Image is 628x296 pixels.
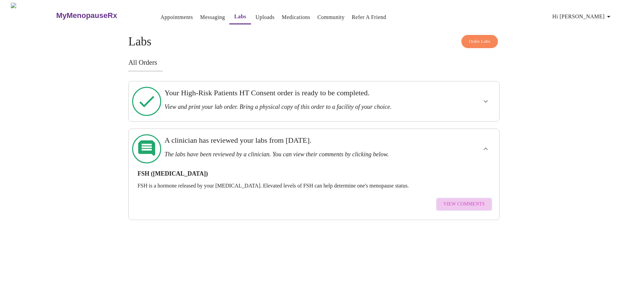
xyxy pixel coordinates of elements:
[352,13,386,22] a: Refer a Friend
[158,11,196,24] button: Appointments
[478,141,494,157] button: show more
[197,11,228,24] button: Messaging
[11,3,55,28] img: MyMenopauseRx Logo
[434,194,494,214] a: View Comments
[469,38,490,45] span: Order Labs
[478,93,494,110] button: show more
[349,11,389,24] button: Refer a Friend
[317,13,345,22] a: Community
[128,59,500,66] h3: All Orders
[282,13,310,22] a: Medications
[161,13,193,22] a: Appointments
[229,10,251,24] button: Labs
[552,12,613,21] span: Hi [PERSON_NAME]
[56,11,117,20] h3: MyMenopauseRx
[279,11,313,24] button: Medications
[128,35,500,48] h4: Labs
[436,198,492,211] button: View Comments
[138,183,490,189] p: FSH is a hormone released by your [MEDICAL_DATA]. Elevated levels of FSH can help determine one's...
[138,170,490,177] h3: FSH ([MEDICAL_DATA])
[165,151,428,158] h3: The labs have been reviewed by a clinician. You can view their comments by clicking below.
[55,4,144,27] a: MyMenopauseRx
[165,103,428,111] h3: View and print your lab order. Bring a physical copy of this order to a facility of your choice.
[253,11,277,24] button: Uploads
[200,13,225,22] a: Messaging
[255,13,275,22] a: Uploads
[443,200,485,209] span: View Comments
[234,12,246,21] a: Labs
[165,88,428,97] h3: Your High-Risk Patients HT Consent order is ready to be completed.
[315,11,348,24] button: Community
[461,35,498,48] button: Order Labs
[550,10,615,23] button: Hi [PERSON_NAME]
[165,136,428,145] h3: A clinician has reviewed your labs from [DATE].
